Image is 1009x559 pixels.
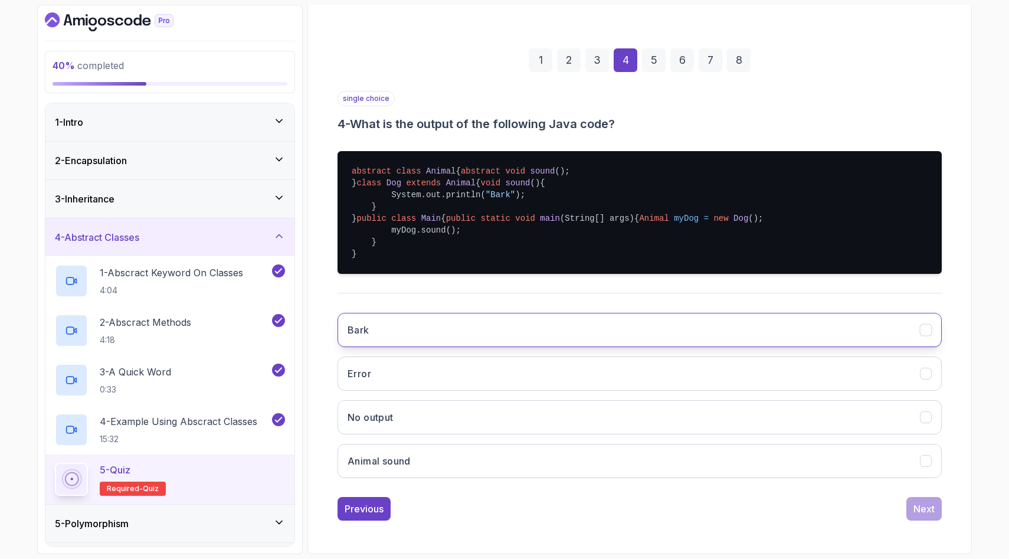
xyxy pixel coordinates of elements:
[45,12,201,31] a: Dashboard
[338,444,942,478] button: Animal sound
[55,516,129,531] h3: 5 - Polymorphism
[100,365,171,379] p: 3 - A Quick Word
[906,497,942,521] button: Next
[338,357,942,391] button: Error
[107,484,143,493] span: Required-
[45,103,294,141] button: 1-Intro
[55,153,127,168] h3: 2 - Encapsulation
[348,410,394,424] h3: No output
[53,60,124,71] span: completed
[55,115,83,129] h3: 1 - Intro
[55,364,285,397] button: 3-A Quick Word0:33
[100,266,243,280] p: 1 - Abscract Keyword On Classes
[555,166,565,176] span: ()
[540,214,560,223] span: main
[461,166,500,176] span: abstract
[530,166,555,176] span: sound
[733,214,748,223] span: Dog
[100,384,171,395] p: 0:33
[486,190,515,200] span: "Bark"
[352,166,391,176] span: abstract
[670,48,694,72] div: 6
[446,214,476,223] span: public
[727,48,751,72] div: 8
[356,214,386,223] span: public
[55,314,285,347] button: 2-Abscract Methods4:18
[348,323,369,337] h3: Bark
[55,264,285,298] button: 1-Abscract Keyword On Classes4:04
[356,178,381,188] span: class
[386,178,401,188] span: Dog
[100,463,130,477] p: 5 - Quiz
[143,484,159,493] span: quiz
[45,505,294,542] button: 5-Polymorphism
[100,315,191,329] p: 2 - Abscract Methods
[338,313,942,347] button: Bark
[674,214,699,223] span: myDog
[713,214,728,223] span: new
[585,48,609,72] div: 3
[391,214,416,223] span: class
[515,214,535,223] span: void
[338,400,942,434] button: No output
[530,178,540,188] span: ()
[642,48,666,72] div: 5
[348,367,371,381] h3: Error
[100,334,191,346] p: 4:18
[100,433,257,445] p: 15:32
[557,48,581,72] div: 2
[913,502,935,516] div: Next
[397,166,421,176] span: class
[55,413,285,446] button: 4-Example Using Abscract Classes15:32
[704,214,709,223] span: =
[53,60,75,71] span: 40 %
[446,178,476,188] span: Animal
[481,214,510,223] span: static
[55,230,139,244] h3: 4 - Abstract Classes
[100,285,243,296] p: 4:04
[100,414,257,429] p: 4 - Example Using Abscract Classes
[699,48,722,72] div: 7
[506,178,530,188] span: sound
[45,218,294,256] button: 4-Abstract Classes
[560,214,634,223] span: (String[] args)
[55,463,285,496] button: 5-QuizRequired-quiz
[338,116,942,132] h3: 4 - What is the output of the following Java code?
[338,497,391,521] button: Previous
[345,502,384,516] div: Previous
[45,180,294,218] button: 3-Inheritance
[639,214,669,223] span: Animal
[421,214,441,223] span: Main
[614,48,637,72] div: 4
[529,48,552,72] div: 1
[406,178,441,188] span: extends
[45,142,294,179] button: 2-Encapsulation
[426,166,456,176] span: Animal
[338,151,942,274] pre: { ; } { { System.out.println( ); } } { { (); myDog.sound(); } }
[348,454,411,468] h3: Animal sound
[55,192,114,206] h3: 3 - Inheritance
[338,91,395,106] p: single choice
[481,178,501,188] span: void
[506,166,526,176] span: void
